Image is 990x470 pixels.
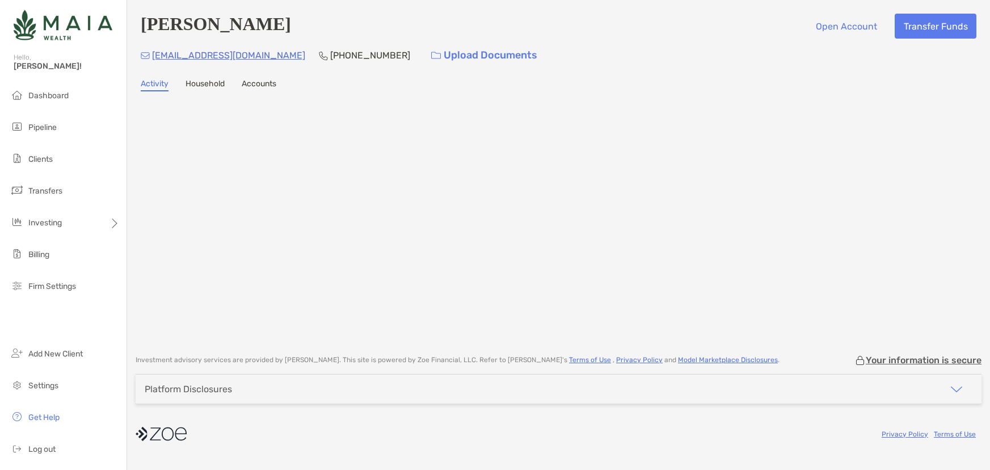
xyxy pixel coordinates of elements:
span: Transfers [28,186,62,196]
p: [PHONE_NUMBER] [330,48,410,62]
span: Settings [28,381,58,391]
img: billing icon [10,247,24,261]
img: firm-settings icon [10,279,24,292]
span: Pipeline [28,123,57,132]
img: transfers icon [10,183,24,197]
a: Accounts [242,79,276,91]
img: dashboard icon [10,88,24,102]
p: [EMAIL_ADDRESS][DOMAIN_NAME] [152,48,305,62]
img: clients icon [10,152,24,165]
img: add_new_client icon [10,346,24,360]
span: Firm Settings [28,282,76,291]
img: Zoe Logo [14,5,112,45]
span: Investing [28,218,62,228]
img: settings icon [10,378,24,392]
span: Dashboard [28,91,69,100]
p: Investment advisory services are provided by [PERSON_NAME] . This site is powered by Zoe Financia... [136,356,780,364]
span: [PERSON_NAME]! [14,61,120,71]
img: pipeline icon [10,120,24,133]
button: Open Account [807,14,886,39]
a: Household [186,79,225,91]
h4: [PERSON_NAME] [141,14,291,39]
img: Phone Icon [319,51,328,60]
span: Log out [28,444,56,454]
a: Model Marketplace Disclosures [678,356,778,364]
span: Add New Client [28,349,83,359]
img: company logo [136,421,187,447]
img: investing icon [10,215,24,229]
a: Privacy Policy [616,356,663,364]
img: icon arrow [950,383,963,396]
a: Terms of Use [934,430,976,438]
img: get-help icon [10,410,24,423]
a: Upload Documents [424,43,545,68]
img: logout icon [10,442,24,455]
span: Clients [28,154,53,164]
img: button icon [431,52,441,60]
button: Transfer Funds [895,14,976,39]
a: Privacy Policy [882,430,928,438]
span: Billing [28,250,49,259]
div: Platform Disclosures [145,384,232,395]
p: Your information is secure [866,355,981,366]
img: Email Icon [141,52,150,59]
a: Terms of Use [569,356,611,364]
a: Activity [141,79,168,91]
span: Get Help [28,413,60,422]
